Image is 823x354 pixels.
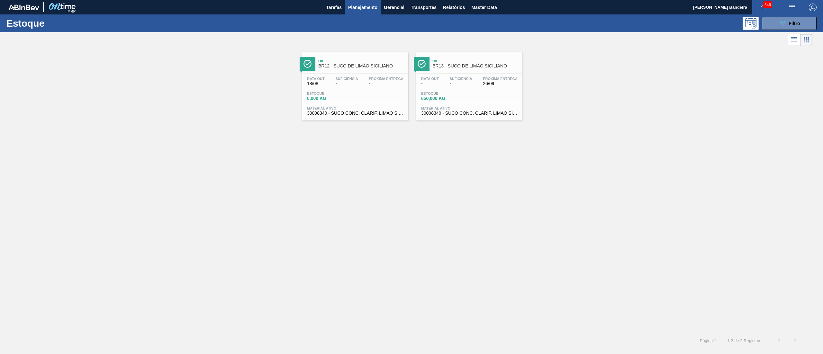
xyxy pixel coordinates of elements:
span: Suficiência [449,77,472,81]
span: 26/09 [483,81,518,86]
img: TNhmsLtSVTkK8tSr43FrP2fwEKptu5GPRR3wAAAABJRU5ErkJggg== [8,4,39,10]
span: - [369,81,403,86]
span: - [449,81,472,86]
span: - [335,81,358,86]
div: Visão em Lista [788,34,800,46]
span: Data out [421,77,439,81]
a: ÍconeOkBR12 - SUCO DE LIMÃO SICILIANOData out18/08Suficiência-Próxima Entrega-Estoque0,000 KGMate... [297,48,411,120]
h1: Estoque [6,20,106,27]
a: ÍconeOkBR13 - SUCO DE LIMÃO SICILIANOData out-Suficiência-Próxima Entrega26/09Estoque850,000 KGMa... [411,48,526,120]
span: 0,000 KG [307,96,352,101]
img: Ícone [303,60,312,68]
button: < [771,332,787,349]
span: Estoque [307,92,352,95]
span: Estoque [421,92,466,95]
span: Próxima Entrega [483,77,518,81]
span: Material ativo [307,106,403,110]
button: > [787,332,803,349]
span: 1 - 2 de 2 Registros [726,338,761,343]
span: 18/08 [307,81,325,86]
span: Data out [307,77,325,81]
span: Gerencial [384,4,404,11]
span: Filtro [789,21,800,26]
button: Notificações [752,3,773,12]
button: Filtro [762,17,817,30]
span: - [421,81,439,86]
span: Tarefas [326,4,342,11]
div: Visão em Cards [800,34,812,46]
div: Pogramando: nenhum usuário selecionado [743,17,759,30]
span: Transportes [411,4,437,11]
span: Suficiência [335,77,358,81]
span: Relatórios [443,4,465,11]
span: 30008340 - SUCO CONC. CLARIF. LIMÃO SICILIANO [307,111,403,116]
span: 850,000 KG [421,96,466,101]
span: 546 [763,1,772,8]
span: Master Data [471,4,497,11]
span: Material ativo [421,106,518,110]
span: Próxima Entrega [369,77,403,81]
img: Logout [809,4,817,11]
img: Ícone [418,60,426,68]
span: 30008340 - SUCO CONC. CLARIF. LIMÃO SICILIANO [421,111,518,116]
span: Planejamento [348,4,377,11]
span: Ok [432,59,519,63]
img: userActions [788,4,796,11]
span: Ok [318,59,405,63]
span: Página : 1 [700,338,716,343]
span: BR13 - SUCO DE LIMÃO SICILIANO [432,64,519,68]
span: BR12 - SUCO DE LIMÃO SICILIANO [318,64,405,68]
